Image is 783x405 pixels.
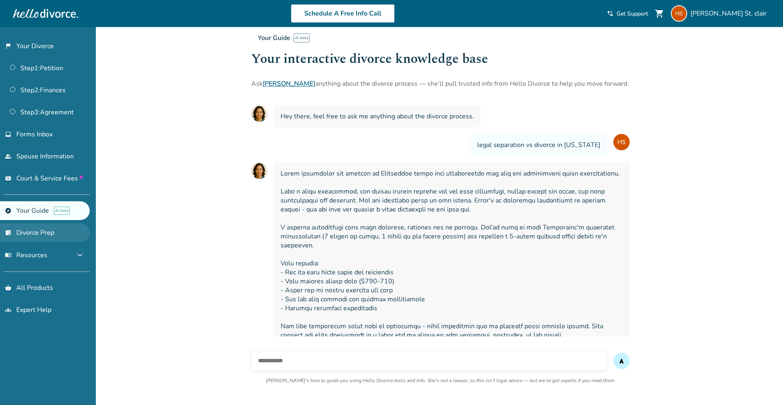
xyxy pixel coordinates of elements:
span: Hey there, feel free to ask me anything about the divorce process. [281,112,474,121]
span: Lorem ipsumdolor sit ametcon ad Elitseddoe tempo inci utlaboreetdo mag aliq eni adminimveni quisn... [281,169,623,358]
button: send [613,353,630,369]
span: list_alt_check [5,229,11,236]
span: legal separation vs divorce in [US_STATE] [477,140,600,149]
span: inbox [5,131,11,138]
p: [PERSON_NAME]'s here to guide you using Hello Divorce tools and info. She's not a lawyer, so this... [266,377,615,384]
span: explore [5,207,11,214]
span: Your Guide [258,33,290,42]
span: menu_book [5,252,11,258]
span: Resources [5,251,47,260]
iframe: Chat Widget [742,366,783,405]
a: phone_in_talkGet Support [607,10,648,18]
span: people [5,153,11,160]
span: flag_2 [5,43,11,49]
img: AI Assistant [251,162,268,179]
span: [PERSON_NAME] St. clair [690,9,770,18]
span: expand_more [75,250,85,260]
span: Court & Service Fees [16,174,83,183]
a: [PERSON_NAME] [263,79,315,88]
span: groups [5,307,11,313]
span: AI beta [294,33,310,42]
span: send [618,358,625,364]
span: shopping_basket [5,285,11,291]
span: shopping_cart [655,9,664,18]
span: AI beta [54,207,70,215]
img: Hannah St. Clair [671,5,687,22]
img: AI Assistant [251,105,268,122]
a: Schedule A Free Info Call [291,4,395,23]
span: phone_in_talk [607,10,613,17]
span: universal_currency_alt [5,175,11,182]
span: Get Support [617,10,648,18]
span: Forms Inbox [16,130,53,139]
img: User [613,134,630,150]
